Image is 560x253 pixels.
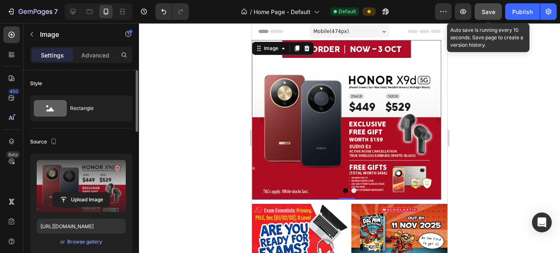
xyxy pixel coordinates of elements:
[8,88,20,95] div: 450
[54,7,58,17] p: 7
[155,3,189,20] div: Undo/Redo
[60,237,65,247] span: or
[475,3,502,20] button: Save
[339,8,356,15] span: Default
[52,192,110,207] button: Upload Image
[70,99,120,118] div: Rectangle
[3,3,61,20] button: 7
[81,51,109,60] p: Advanced
[67,238,103,246] button: Browse gallery
[30,80,42,87] div: Style
[252,23,447,253] iframe: Design area
[6,151,20,158] div: Beta
[512,7,533,16] div: Publish
[37,219,126,234] input: https://example.com/image.jpg
[250,7,252,16] span: /
[40,29,110,39] p: Image
[254,7,311,16] span: Home Page - Default
[532,212,552,232] div: Open Intercom Messenger
[41,51,64,60] p: Settings
[67,238,102,246] div: Browse gallery
[30,136,59,148] div: Source
[482,8,495,15] span: Save
[505,3,540,20] button: Publish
